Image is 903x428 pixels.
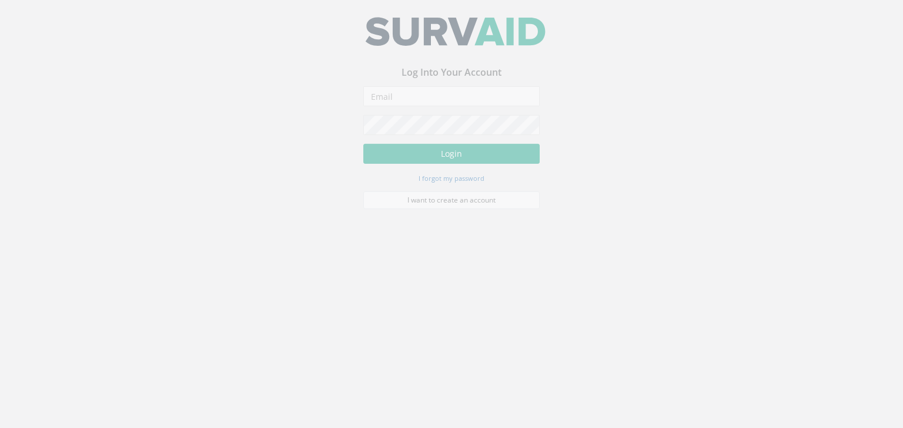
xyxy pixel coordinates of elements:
input: Email [363,93,540,113]
small: I forgot my password [419,180,484,189]
a: I want to create an account [363,198,540,215]
a: I forgot my password [419,179,484,190]
h3: Log Into Your Account [363,74,540,85]
button: Login [363,150,540,170]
